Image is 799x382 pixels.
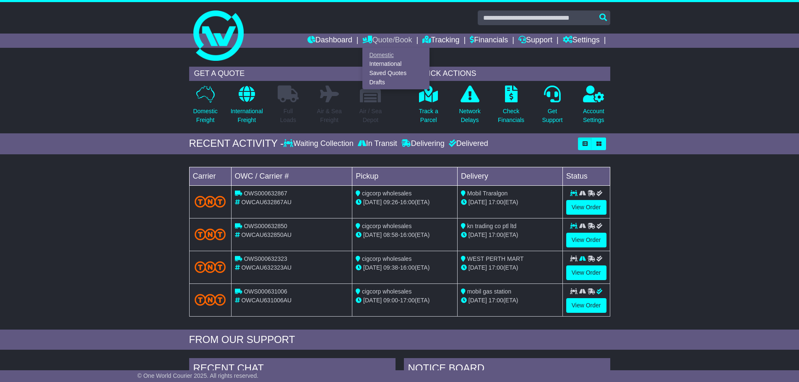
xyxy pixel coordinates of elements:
span: cigcorp wholesales [362,190,411,197]
p: Get Support [542,107,562,125]
span: OWCAU631006AU [241,297,291,304]
div: QUICK ACTIONS [412,67,610,81]
span: cigcorp wholesales [362,288,411,295]
div: (ETA) [461,231,559,239]
span: cigcorp wholesales [362,223,411,229]
span: OWCAU632850AU [241,231,291,238]
div: Delivered [447,139,488,148]
div: (ETA) [461,296,559,305]
span: © One World Courier 2025. All rights reserved. [138,372,259,379]
div: - (ETA) [356,263,454,272]
a: Tracking [422,34,459,48]
img: TNT_Domestic.png [195,261,226,273]
div: FROM OUR SUPPORT [189,334,610,346]
span: OWS000632867 [244,190,287,197]
span: [DATE] [468,264,487,271]
img: TNT_Domestic.png [195,196,226,207]
span: 09:26 [383,199,398,205]
span: 16:00 [400,264,415,271]
div: - (ETA) [356,296,454,305]
span: [DATE] [363,297,382,304]
p: Check Financials [498,107,524,125]
span: OWS000632323 [244,255,287,262]
a: InternationalFreight [230,85,263,129]
span: 09:38 [383,264,398,271]
a: Drafts [363,78,429,87]
span: 09:00 [383,297,398,304]
a: Support [518,34,552,48]
a: Financials [470,34,508,48]
td: Status [562,167,610,185]
p: Track a Parcel [419,107,438,125]
span: mobil gas station [467,288,511,295]
a: International [363,60,429,69]
a: Dashboard [307,34,352,48]
span: [DATE] [363,199,382,205]
span: [DATE] [363,264,382,271]
span: OWCAU632867AU [241,199,291,205]
span: 16:00 [400,199,415,205]
a: Saved Quotes [363,69,429,78]
p: International Freight [231,107,263,125]
span: 17:00 [489,231,503,238]
td: OWC / Carrier # [231,167,352,185]
div: RECENT ACTIVITY - [189,138,284,150]
span: 17:00 [489,264,503,271]
span: OWCAU632323AU [241,264,291,271]
div: - (ETA) [356,231,454,239]
p: Account Settings [583,107,604,125]
a: View Order [566,200,606,215]
div: RECENT CHAT [189,358,396,381]
span: Mobil Traralgon [467,190,508,197]
span: 17:00 [400,297,415,304]
a: DomesticFreight [193,85,218,129]
a: View Order [566,233,606,247]
div: - (ETA) [356,198,454,207]
a: CheckFinancials [497,85,525,129]
a: AccountSettings [583,85,605,129]
span: kn trading co ptl ltd [467,223,517,229]
span: OWS000631006 [244,288,287,295]
span: 17:00 [489,199,503,205]
span: 17:00 [489,297,503,304]
a: NetworkDelays [458,85,481,129]
td: Carrier [189,167,231,185]
a: Quote/Book [362,34,412,48]
a: View Order [566,265,606,280]
p: Air & Sea Freight [317,107,342,125]
span: cigcorp wholesales [362,255,411,262]
td: Delivery [457,167,562,185]
span: 08:58 [383,231,398,238]
span: [DATE] [468,297,487,304]
span: 16:00 [400,231,415,238]
span: WEST PERTH MART [467,255,524,262]
p: Air / Sea Depot [359,107,382,125]
a: Settings [563,34,600,48]
a: GetSupport [541,85,563,129]
div: Quote/Book [362,48,429,89]
a: Domestic [363,50,429,60]
a: View Order [566,298,606,313]
span: [DATE] [468,231,487,238]
img: TNT_Domestic.png [195,229,226,240]
div: GET A QUOTE [189,67,387,81]
div: NOTICE BOARD [404,358,610,381]
div: Delivering [399,139,447,148]
div: (ETA) [461,198,559,207]
p: Domestic Freight [193,107,217,125]
div: (ETA) [461,263,559,272]
a: Track aParcel [419,85,439,129]
td: Pickup [352,167,458,185]
p: Network Delays [459,107,480,125]
span: [DATE] [363,231,382,238]
div: Waiting Collection [284,139,355,148]
p: Full Loads [278,107,299,125]
img: TNT_Domestic.png [195,294,226,305]
div: In Transit [356,139,399,148]
span: OWS000632850 [244,223,287,229]
span: [DATE] [468,199,487,205]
